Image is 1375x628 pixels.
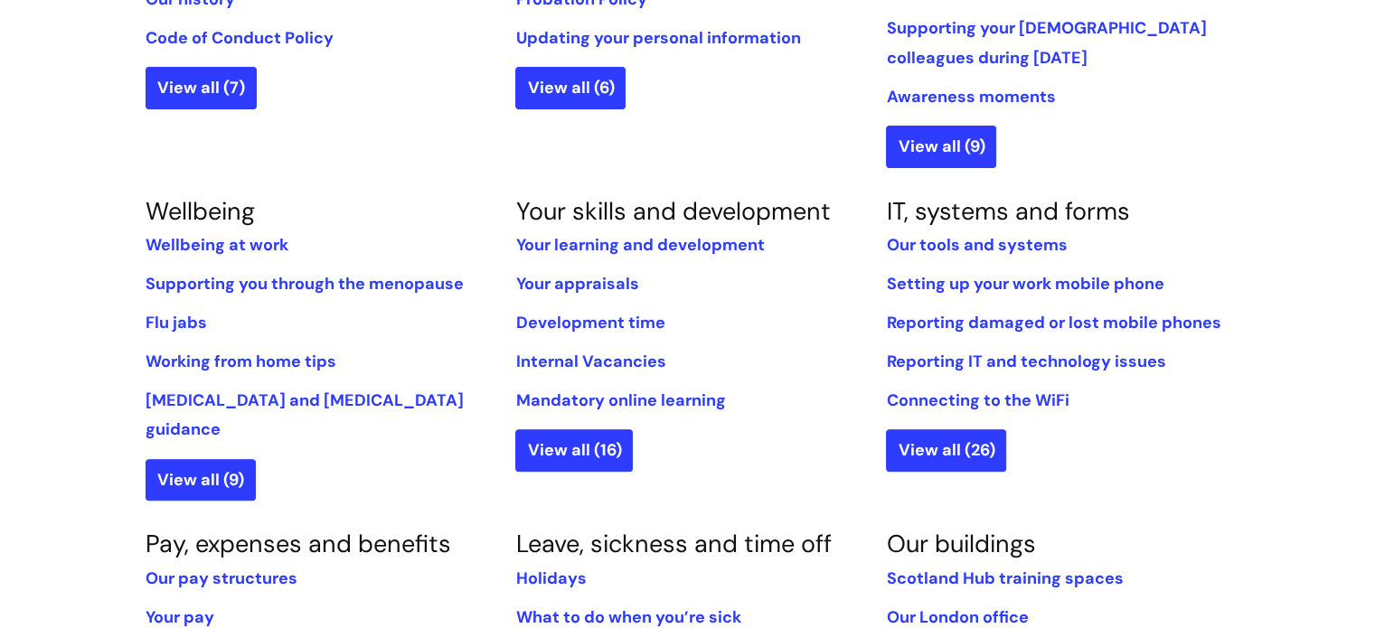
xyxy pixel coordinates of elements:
[515,67,626,108] a: View all (6)
[886,273,1163,295] a: Setting up your work mobile phone
[515,27,800,49] a: Updating your personal information
[886,234,1067,256] a: Our tools and systems
[886,195,1129,227] a: IT, systems and forms
[515,567,586,589] a: Holidays
[146,389,464,440] a: [MEDICAL_DATA] and [MEDICAL_DATA] guidance
[886,86,1055,108] a: Awareness moments
[146,234,288,256] a: Wellbeing at work
[515,429,633,471] a: View all (16)
[515,351,665,372] a: Internal Vacancies
[146,351,336,372] a: Working from home tips
[886,389,1069,411] a: Connecting to the WiFi
[146,567,297,589] a: Our pay structures
[146,312,207,333] a: Flu jabs
[515,273,638,295] a: Your appraisals
[886,528,1035,559] a: Our buildings
[886,606,1028,628] a: Our London office
[146,273,464,295] a: Supporting you through the menopause
[146,195,255,227] a: Wellbeing
[886,17,1206,68] a: Supporting your [DEMOGRAPHIC_DATA] colleagues during [DATE]
[886,126,996,167] a: View all (9)
[146,27,334,49] a: Code of Conduct Policy
[515,606,740,628] a: What to do when you’re sick
[886,351,1165,372] a: Reporting IT and technology issues
[146,606,214,628] a: Your pay
[886,312,1220,333] a: Reporting damaged or lost mobile phones
[515,389,725,411] a: Mandatory online learning
[146,67,257,108] a: View all (7)
[146,528,451,559] a: Pay, expenses and benefits
[515,528,831,559] a: Leave, sickness and time off
[886,429,1006,471] a: View all (26)
[146,459,256,501] a: View all (9)
[886,567,1123,589] a: Scotland Hub training spaces
[515,312,664,333] a: Development time
[515,195,830,227] a: Your skills and development
[515,234,764,256] a: Your learning and development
